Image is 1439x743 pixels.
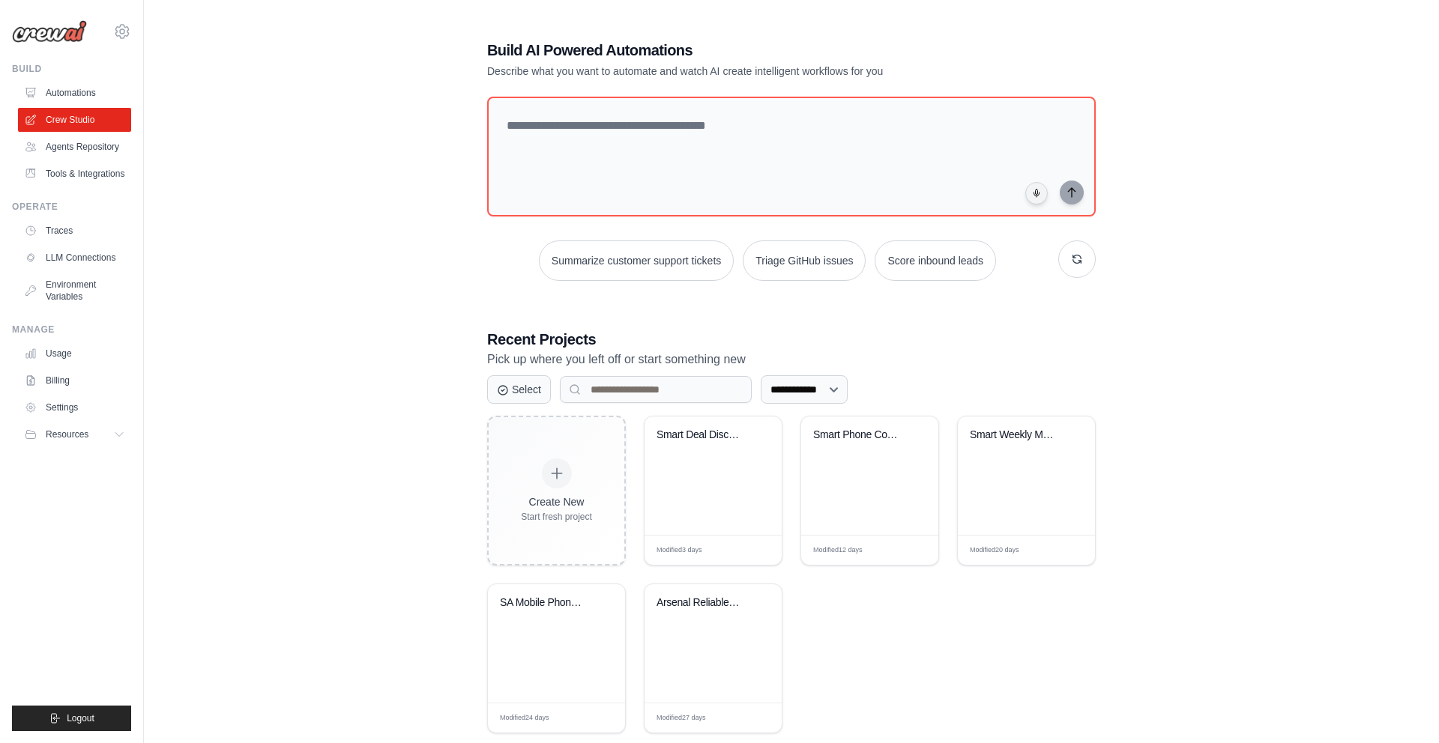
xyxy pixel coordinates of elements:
[1058,240,1096,278] button: Get new suggestions
[813,428,904,442] div: Smart Phone Contract Budget Advisor
[18,219,131,243] a: Traces
[521,511,592,523] div: Start fresh project
[813,545,863,556] span: Modified 12 days
[521,494,592,509] div: Create New
[970,545,1019,556] span: Modified 20 days
[487,375,551,404] button: Select
[18,81,131,105] a: Automations
[46,428,88,440] span: Resources
[743,240,866,281] button: Triage GitHub issues
[18,369,131,392] a: Billing
[12,324,131,336] div: Manage
[500,713,549,724] span: Modified 24 days
[903,545,916,556] span: Edit
[487,329,1096,350] h3: Recent Projects
[12,63,131,75] div: Build
[500,596,591,610] div: SA Mobile Phone Price Comparator
[1060,545,1073,556] span: Edit
[1025,182,1048,204] button: Click to speak your automation idea
[18,342,131,366] a: Usage
[18,422,131,446] button: Resources
[590,712,603,724] span: Edit
[487,40,991,61] h1: Build AI Powered Automations
[18,108,131,132] a: Crew Studio
[657,596,747,610] div: Arsenal Reliable Season Tracker
[487,350,1096,369] p: Pick up where you left off or start something new
[487,64,991,79] p: Describe what you want to automate and watch AI create intelligent workflows for you
[657,428,747,442] div: Smart Deal Discovery Agent
[12,201,131,213] div: Operate
[539,240,734,281] button: Summarize customer support tickets
[18,273,131,309] a: Environment Variables
[67,712,94,724] span: Logout
[746,712,759,724] span: Edit
[12,706,131,731] button: Logout
[970,428,1061,442] div: Smart Weekly Meal Planner
[18,246,131,270] a: LLM Connections
[18,162,131,186] a: Tools & Integrations
[875,240,996,281] button: Score inbound leads
[18,395,131,419] a: Settings
[657,713,706,724] span: Modified 27 days
[18,135,131,159] a: Agents Repository
[746,545,759,556] span: Edit
[657,545,702,556] span: Modified 3 days
[12,20,87,43] img: Logo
